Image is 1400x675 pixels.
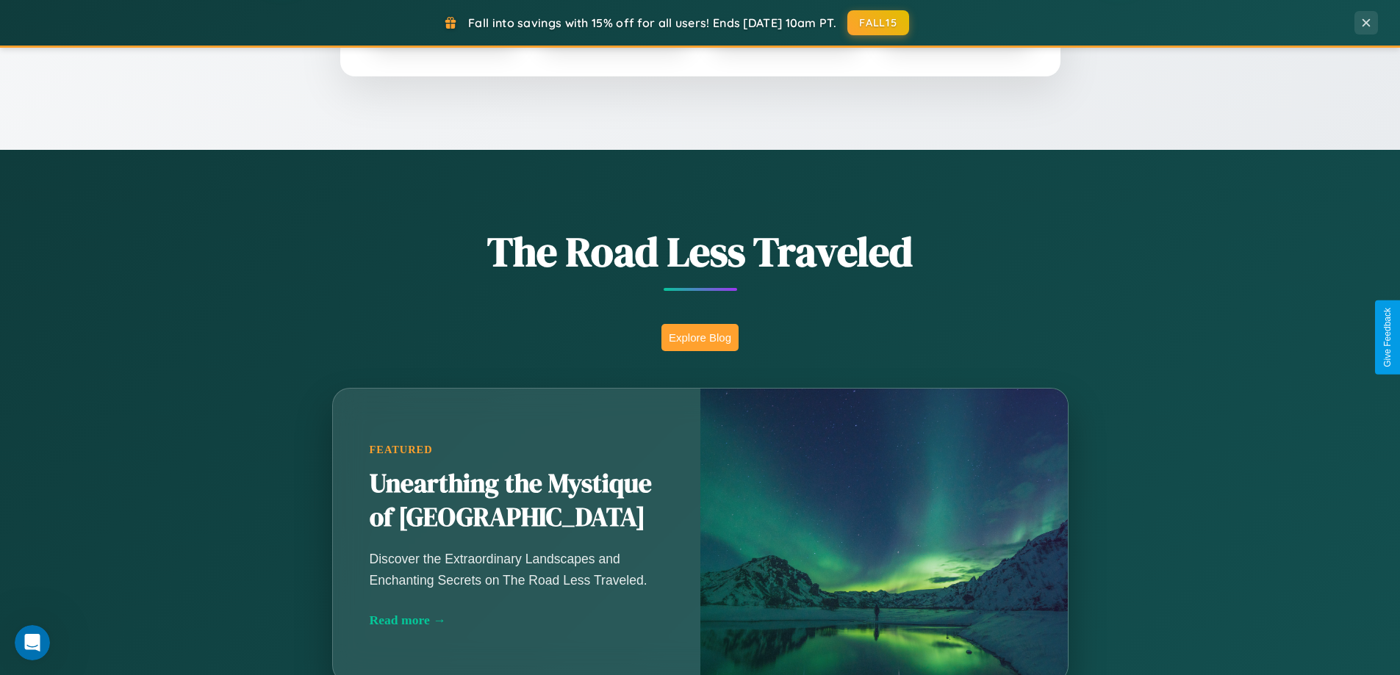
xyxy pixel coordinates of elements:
h1: The Road Less Traveled [259,223,1141,280]
button: Explore Blog [661,324,739,351]
p: Discover the Extraordinary Landscapes and Enchanting Secrets on The Road Less Traveled. [370,549,664,590]
iframe: Intercom live chat [15,625,50,660]
h2: Unearthing the Mystique of [GEOGRAPHIC_DATA] [370,467,664,535]
div: Featured [370,444,664,456]
div: Read more → [370,613,664,628]
div: Give Feedback [1382,308,1393,367]
span: Fall into savings with 15% off for all users! Ends [DATE] 10am PT. [468,15,836,30]
button: FALL15 [847,10,909,35]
